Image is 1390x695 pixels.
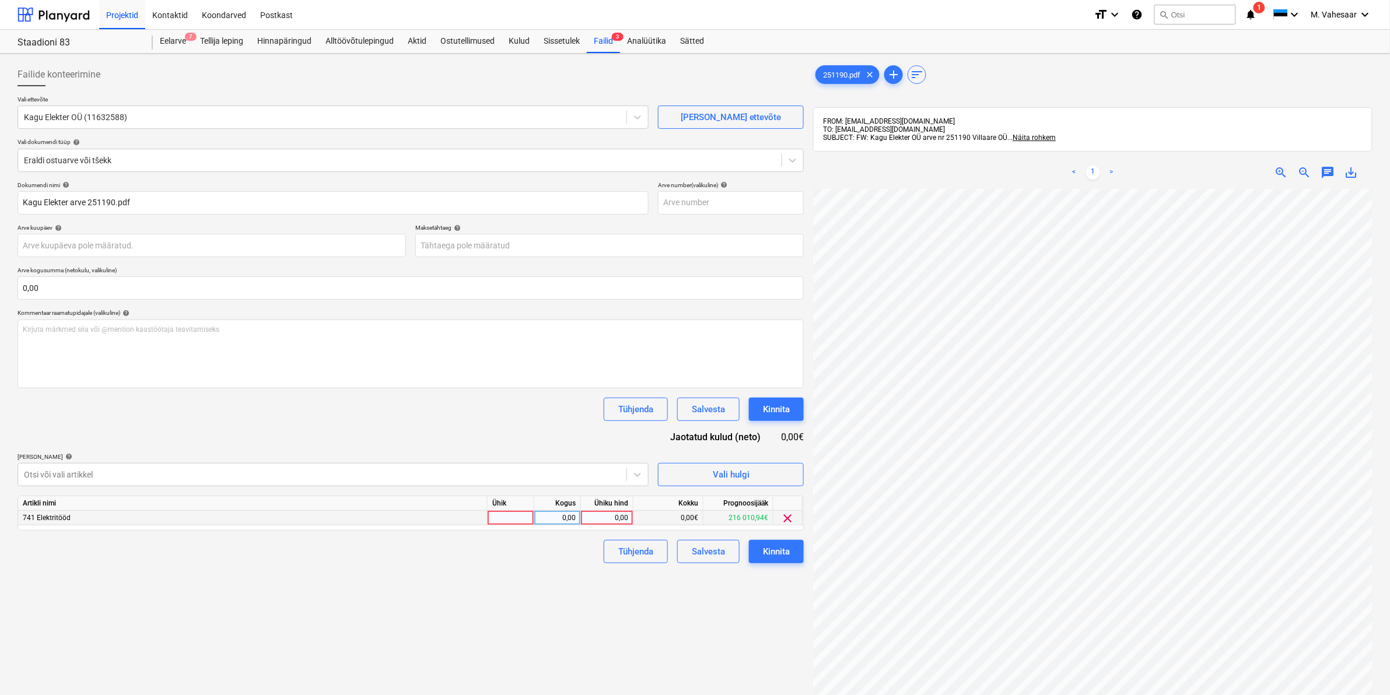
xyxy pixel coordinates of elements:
a: Previous page [1067,166,1081,180]
span: help [52,224,62,231]
div: Vali dokumendi tüüp [17,138,804,146]
div: Failid [587,30,620,53]
span: 1 [1254,2,1265,13]
div: Maksetähtaeg [415,224,804,231]
div: Dokumendi nimi [17,181,649,189]
div: 0,00€ [780,430,804,444]
input: Tähtaega pole määratud [415,234,804,257]
div: Prognoosijääk [703,496,773,511]
a: Sätted [673,30,711,53]
a: Alltöövõtulepingud [318,30,401,53]
span: zoom_in [1275,166,1289,180]
div: 216 010,94€ [703,511,773,525]
a: Analüütika [620,30,673,53]
div: Salvesta [692,544,725,559]
span: search [1160,10,1169,19]
span: M. Vahesaar [1311,10,1357,19]
button: Tühjenda [604,398,668,421]
button: Tühjenda [604,540,668,563]
span: help [120,310,129,317]
div: 0,00 [586,511,628,525]
span: help [63,453,72,460]
div: Kinnita [763,544,790,559]
div: Jaotatud kulud (neto) [652,430,779,444]
button: Vali hulgi [658,463,804,486]
span: help [71,139,80,146]
div: Kogus [534,496,581,511]
i: format_size [1094,8,1108,22]
a: Sissetulek [537,30,587,53]
span: Näita rohkem [1013,134,1056,142]
button: Otsi [1154,5,1236,24]
div: Arve number (valikuline) [658,181,804,189]
input: Dokumendi nimi [17,191,649,215]
div: Salvesta [692,402,725,417]
a: Eelarve7 [153,30,193,53]
span: add [887,68,901,82]
p: Arve kogusumma (netokulu, valikuline) [17,266,804,276]
div: Eelarve [153,30,193,53]
span: chat [1321,166,1335,180]
a: Tellija leping [193,30,250,53]
span: save_alt [1345,166,1359,180]
span: clear [781,511,795,525]
i: Abikeskus [1131,8,1143,22]
i: keyboard_arrow_down [1288,8,1302,22]
span: 741 Elektritööd [23,514,71,522]
button: [PERSON_NAME] ettevõte [658,106,804,129]
div: Tühjenda [618,544,653,559]
i: notifications [1245,8,1257,22]
input: Arve kuupäeva pole määratud. [17,234,406,257]
div: Ühik [488,496,534,511]
span: TO: [EMAIL_ADDRESS][DOMAIN_NAME] [823,125,945,134]
i: keyboard_arrow_down [1359,8,1373,22]
span: FROM: [EMAIL_ADDRESS][DOMAIN_NAME] [823,117,955,125]
a: Next page [1105,166,1119,180]
input: Arve kogusumma (netokulu, valikuline) [17,276,804,300]
a: Kulud [502,30,537,53]
a: Hinnapäringud [250,30,318,53]
div: Ühiku hind [581,496,633,511]
span: help [451,224,461,231]
div: Kinnita [763,402,790,417]
span: ... [1007,134,1056,142]
div: [PERSON_NAME] ettevõte [681,110,782,125]
span: SUBJECT: FW: Kagu Elekter OÜ arve nr 251190 Villaare OÜ [823,134,1007,142]
button: Kinnita [749,398,804,421]
div: Tühjenda [618,402,653,417]
span: sort [910,68,924,82]
span: help [718,181,727,188]
div: Kokku [633,496,703,511]
div: 0,00€ [633,511,703,525]
div: Vali hulgi [713,467,750,482]
div: [PERSON_NAME] [17,453,649,461]
a: Page 1 is your current page [1086,166,1100,180]
span: 7 [185,33,197,41]
span: Failide konteerimine [17,68,100,82]
div: 251190.pdf [815,65,880,84]
button: Salvesta [677,540,740,563]
a: Aktid [401,30,433,53]
span: help [60,181,69,188]
a: Ostutellimused [433,30,502,53]
a: Failid3 [587,30,620,53]
span: 251190.pdf [816,71,867,79]
p: Vali ettevõte [17,96,649,106]
span: zoom_out [1298,166,1312,180]
span: clear [863,68,877,82]
i: keyboard_arrow_down [1108,8,1122,22]
button: Salvesta [677,398,740,421]
div: 0,00 [539,511,576,525]
div: Arve kuupäev [17,224,406,231]
div: Staadioni 83 [17,37,139,49]
div: Kommentaar raamatupidajale (valikuline) [17,309,804,317]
